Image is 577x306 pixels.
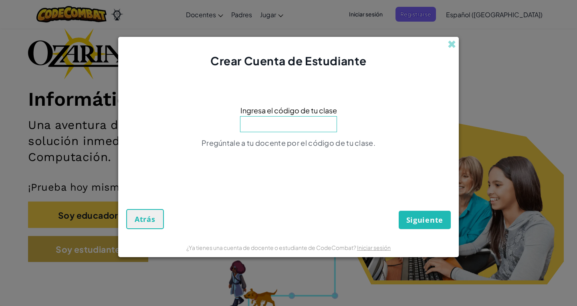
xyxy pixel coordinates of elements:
[126,209,164,229] button: Atrás
[202,138,375,147] font: Pregúntale a tu docente por el código de tu clase.
[186,244,356,251] font: ¿Ya tienes una cuenta de docente o estudiante de CodeCombat?
[210,54,367,68] font: Crear Cuenta de Estudiante
[406,215,443,225] font: Siguiente
[135,214,155,224] font: Atrás
[399,211,451,229] button: Siguiente
[240,106,337,115] font: Ingresa el código de tu clase
[357,244,391,251] a: Iniciar sesión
